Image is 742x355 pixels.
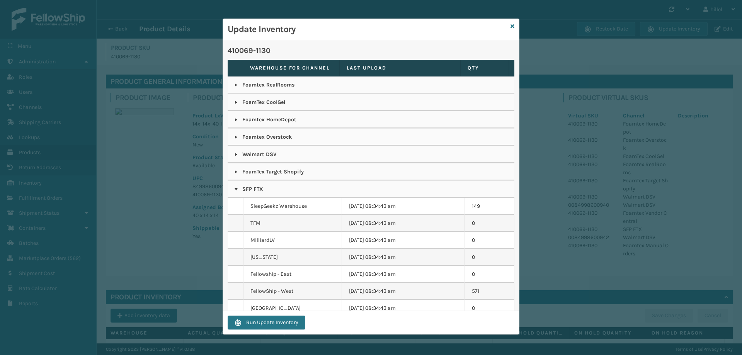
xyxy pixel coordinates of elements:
p: FoamTex CoolGel [235,99,507,106]
p: FoamTex Target Shopify [235,168,507,176]
td: [DATE] 08:34:43 am [342,249,465,266]
td: 0 [465,300,514,317]
td: 571 [465,283,514,300]
td: Fellowship - East [243,266,342,283]
label: Last Upload [347,65,453,71]
td: 0 [465,249,514,266]
td: [DATE] 08:34:43 am [342,266,465,283]
td: MilliardLV [243,232,342,249]
p: Foamtex HomeDepot [235,116,507,124]
td: [DATE] 08:34:43 am [342,300,465,317]
td: [DATE] 08:34:43 am [342,232,465,249]
td: 0 [465,266,514,283]
button: Run Update Inventory [228,316,305,330]
label: QTY [468,65,502,71]
p: Walmart DSV [235,151,507,158]
td: [DATE] 08:34:43 am [342,198,465,215]
p: SFP FTX [235,185,507,193]
td: 0 [465,215,514,232]
td: FellowShip - West [243,283,342,300]
p: 410069-1130 [228,45,514,56]
td: SleepGeekz Warehouse [243,198,342,215]
td: 149 [465,198,514,215]
label: Warehouse for channel [250,65,332,71]
p: Foamtex Overstock [235,133,507,141]
td: TFM [243,215,342,232]
td: [GEOGRAPHIC_DATA] [243,300,342,317]
td: [DATE] 08:34:43 am [342,283,465,300]
td: [US_STATE] [243,249,342,266]
td: [DATE] 08:34:43 am [342,215,465,232]
h3: Update Inventory [228,24,507,35]
p: Foamtex RealRooms [235,81,507,89]
td: 0 [465,232,514,249]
